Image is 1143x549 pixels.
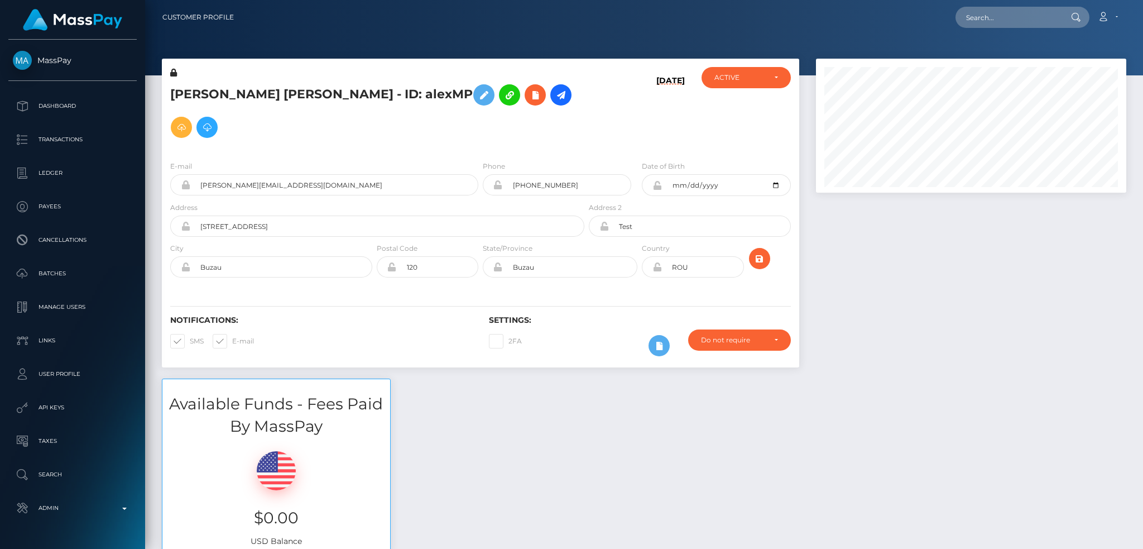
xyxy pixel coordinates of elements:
[656,76,685,147] h6: [DATE]
[13,466,132,483] p: Search
[8,159,137,187] a: Ledger
[162,6,234,29] a: Customer Profile
[702,67,791,88] button: ACTIVE
[13,198,132,215] p: Payees
[642,244,670,254] label: Country
[13,131,132,148] p: Transactions
[170,244,184,254] label: City
[377,244,417,254] label: Postal Code
[955,7,1060,28] input: Search...
[714,73,765,82] div: ACTIVE
[701,336,765,345] div: Do not require
[8,226,137,254] a: Cancellations
[13,299,132,316] p: Manage Users
[13,399,132,416] p: API Keys
[8,494,137,522] a: Admin
[8,126,137,154] a: Transactions
[170,334,204,349] label: SMS
[483,244,532,254] label: State/Province
[170,79,578,144] h5: [PERSON_NAME] [PERSON_NAME] - ID: alexMP
[489,334,522,349] label: 2FA
[170,161,192,171] label: E-mail
[171,507,382,529] h3: $0.00
[8,260,137,288] a: Batches
[23,9,122,31] img: MassPay Logo
[13,433,132,450] p: Taxes
[13,98,132,114] p: Dashboard
[550,84,571,106] a: Initiate Payout
[13,51,32,70] img: MassPay
[13,265,132,282] p: Batches
[213,334,254,349] label: E-mail
[8,193,137,221] a: Payees
[13,500,132,517] p: Admin
[8,461,137,489] a: Search
[589,203,622,213] label: Address 2
[8,427,137,455] a: Taxes
[257,451,296,490] img: USD.png
[8,92,137,120] a: Dashboard
[13,232,132,249] p: Cancellations
[483,161,505,171] label: Phone
[13,165,132,182] p: Ledger
[642,161,685,171] label: Date of Birth
[8,55,137,65] span: MassPay
[489,316,791,325] h6: Settings:
[13,332,132,349] p: Links
[8,360,137,388] a: User Profile
[688,330,791,351] button: Do not require
[13,366,132,383] p: User Profile
[8,394,137,422] a: API Keys
[170,203,198,213] label: Address
[8,327,137,355] a: Links
[170,316,472,325] h6: Notifications:
[8,293,137,321] a: Manage Users
[162,393,390,437] h3: Available Funds - Fees Paid By MassPay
